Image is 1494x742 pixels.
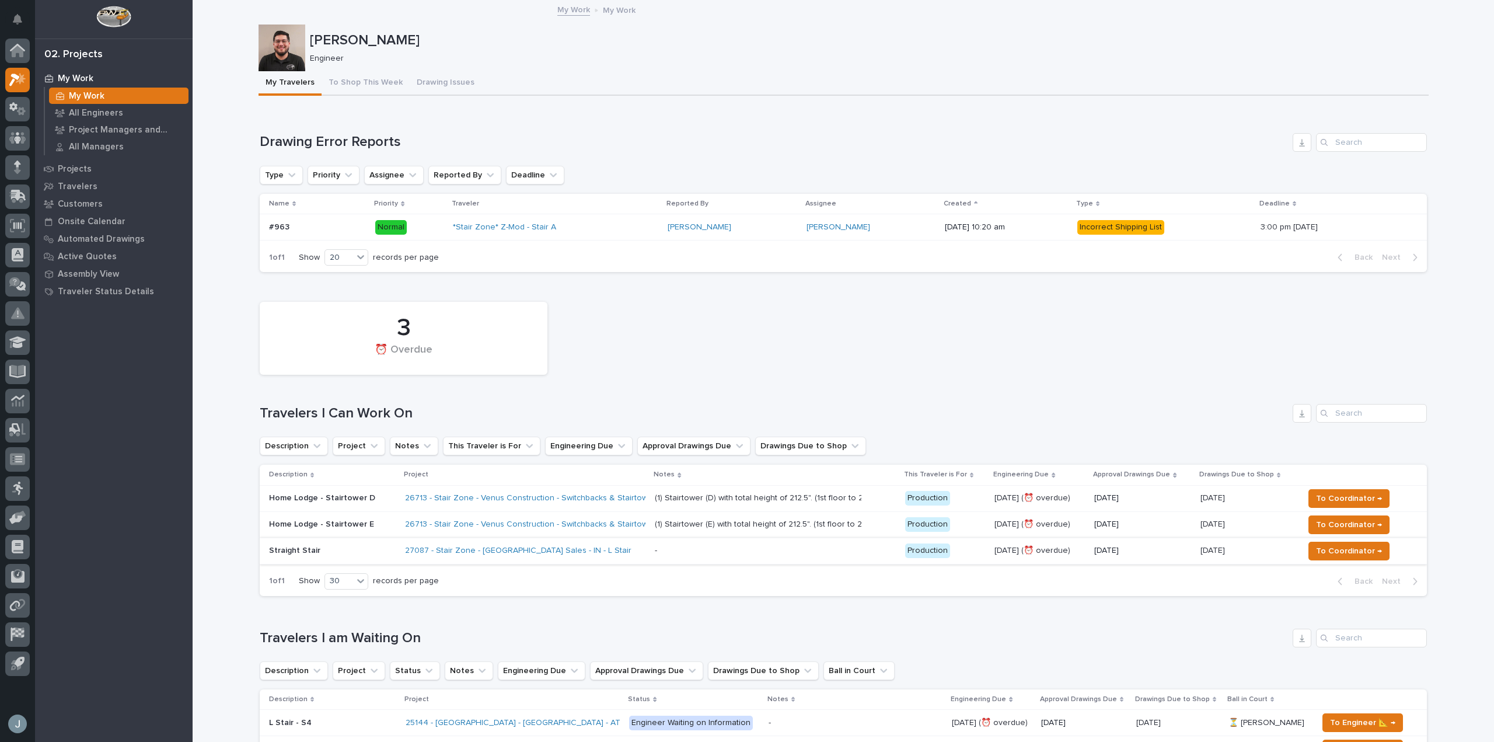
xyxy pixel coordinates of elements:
[269,493,396,503] p: Home Lodge - Stairtower D
[452,197,479,210] p: Traveler
[58,287,154,297] p: Traveler Status Details
[308,166,359,184] button: Priority
[654,468,675,481] p: Notes
[260,437,328,455] button: Description
[1227,693,1268,706] p: Ball in Court
[755,437,866,455] button: Drawings Due to Shop
[905,544,950,558] div: Production
[260,567,294,595] p: 1 of 1
[1316,544,1382,558] span: To Coordinator →
[994,546,1085,556] p: [DATE] (⏰ overdue)
[1308,542,1390,560] button: To Coordinator →
[1077,220,1164,235] div: Incorrect Shipping List
[269,716,314,728] p: L Stair - S4
[410,71,481,96] button: Drawing Issues
[299,253,320,263] p: Show
[269,693,308,706] p: Description
[45,121,193,138] a: Project Managers and Engineers
[453,222,556,232] a: *Stair Zone* Z-Mod - Stair A
[590,661,703,680] button: Approval Drawings Due
[629,716,753,730] div: Engineer Waiting on Information
[1316,133,1427,152] div: Search
[1094,546,1191,556] p: [DATE]
[373,576,439,586] p: records per page
[498,661,585,680] button: Engineering Due
[1316,518,1382,532] span: To Coordinator →
[404,693,429,706] p: Project
[945,222,1067,232] p: [DATE] 10:20 am
[260,134,1288,151] h1: Drawing Error Reports
[1136,716,1163,728] p: [DATE]
[69,142,124,152] p: All Managers
[1199,468,1274,481] p: Drawings Due to Shop
[1259,197,1290,210] p: Deadline
[708,661,819,680] button: Drawings Due to Shop
[58,164,92,175] p: Projects
[35,160,193,177] a: Projects
[905,517,950,532] div: Production
[35,248,193,265] a: Active Quotes
[1200,544,1227,556] p: [DATE]
[655,546,657,556] div: -
[767,693,788,706] p: Notes
[1348,252,1373,263] span: Back
[1308,489,1390,508] button: To Coordinator →
[994,493,1085,503] p: [DATE] (⏰ overdue)
[1041,718,1127,728] p: [DATE]
[15,14,30,33] div: Notifications
[443,437,540,455] button: This Traveler is For
[666,197,708,210] p: Reported By
[952,716,1030,728] p: [DATE] (⏰ overdue)
[405,520,660,529] a: 26713 - Stair Zone - Venus Construction - Switchbacks & Stairtowers
[322,71,410,96] button: To Shop This Week
[807,222,870,232] a: [PERSON_NAME]
[269,546,396,556] p: Straight Stair
[404,468,428,481] p: Project
[333,437,385,455] button: Project
[280,344,528,368] div: ⏰ Overdue
[428,166,501,184] button: Reported By
[1382,576,1408,587] span: Next
[406,718,708,728] a: 25144 - [GEOGRAPHIC_DATA] - [GEOGRAPHIC_DATA] - ATX [GEOGRAPHIC_DATA]
[325,252,353,264] div: 20
[1377,252,1427,263] button: Next
[1328,252,1377,263] button: Back
[1200,517,1227,529] p: [DATE]
[5,712,30,736] button: users-avatar
[1348,576,1373,587] span: Back
[1094,493,1191,503] p: [DATE]
[364,166,424,184] button: Assignee
[5,7,30,32] button: Notifications
[35,283,193,300] a: Traveler Status Details
[374,197,398,210] p: Priority
[260,214,1427,241] tr: #963#963 Normal*Stair Zone* Z-Mod - Stair A [PERSON_NAME] [PERSON_NAME] [DATE] 10:20 amIncorrect ...
[260,243,294,272] p: 1 of 1
[1330,716,1395,730] span: To Engineer 📐 →
[260,511,1427,538] tr: Home Lodge - Stairtower E26713 - Stair Zone - Venus Construction - Switchbacks & Stairtowers (1) ...
[269,520,396,529] p: Home Lodge - Stairtower E
[58,199,103,210] p: Customers
[1076,197,1093,210] p: Type
[260,166,303,184] button: Type
[35,177,193,195] a: Travelers
[405,546,631,556] a: 27087 - Stair Zone - [GEOGRAPHIC_DATA] Sales - IN - L Stair
[637,437,751,455] button: Approval Drawings Due
[1093,468,1170,481] p: Approval Drawings Due
[375,220,407,235] div: Normal
[904,468,967,481] p: This Traveler is For
[951,693,1006,706] p: Engineering Due
[260,661,328,680] button: Description
[45,138,193,155] a: All Managers
[269,468,308,481] p: Description
[1322,713,1403,732] button: To Engineer 📐 →
[1040,693,1117,706] p: Approval Drawings Due
[823,661,895,680] button: Ball in Court
[58,234,145,245] p: Automated Drawings
[1308,515,1390,534] button: To Coordinator →
[260,405,1288,422] h1: Travelers I Can Work On
[299,576,320,586] p: Show
[45,104,193,121] a: All Engineers
[1228,716,1307,728] p: ⏳ [PERSON_NAME]
[1316,404,1427,423] input: Search
[58,182,97,192] p: Travelers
